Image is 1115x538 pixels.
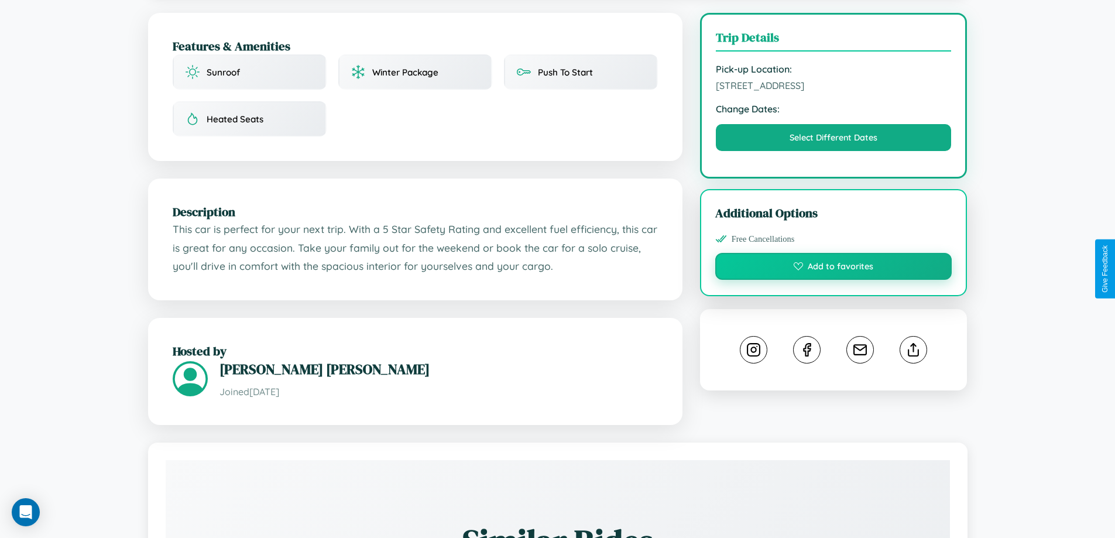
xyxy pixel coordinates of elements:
p: This car is perfect for your next trip. With a 5 Star Safety Rating and excellent fuel efficiency... [173,220,658,276]
p: Joined [DATE] [219,383,658,400]
h3: Additional Options [715,204,952,221]
h2: Features & Amenities [173,37,658,54]
strong: Change Dates: [716,103,952,115]
div: Open Intercom Messenger [12,498,40,526]
h2: Description [173,203,658,220]
span: Winter Package [372,67,438,78]
h2: Hosted by [173,342,658,359]
h3: [PERSON_NAME] [PERSON_NAME] [219,359,658,379]
span: Sunroof [207,67,240,78]
button: Add to favorites [715,253,952,280]
div: Give Feedback [1101,245,1109,293]
span: Heated Seats [207,114,263,125]
span: Push To Start [538,67,593,78]
button: Select Different Dates [716,124,952,151]
span: [STREET_ADDRESS] [716,80,952,91]
h3: Trip Details [716,29,952,52]
span: Free Cancellations [732,234,795,244]
strong: Pick-up Location: [716,63,952,75]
